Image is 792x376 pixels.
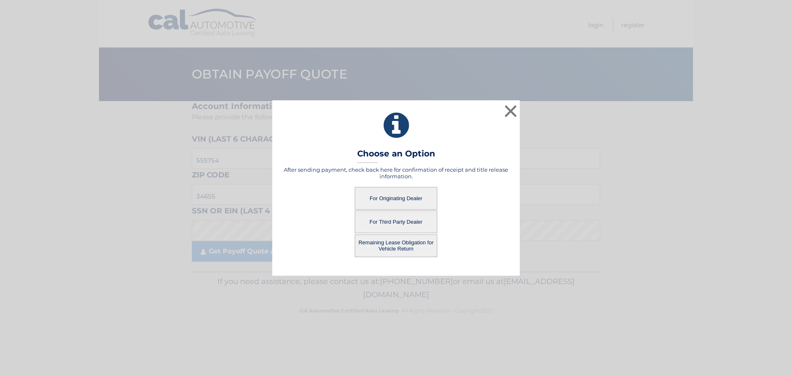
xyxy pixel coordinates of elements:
button: For Originating Dealer [355,187,437,210]
button: × [502,103,519,119]
h3: Choose an Option [357,149,435,163]
h5: After sending payment, check back here for confirmation of receipt and title release information. [283,166,509,180]
button: Remaining Lease Obligation for Vehicle Return [355,234,437,257]
button: For Third Party Dealer [355,210,437,233]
